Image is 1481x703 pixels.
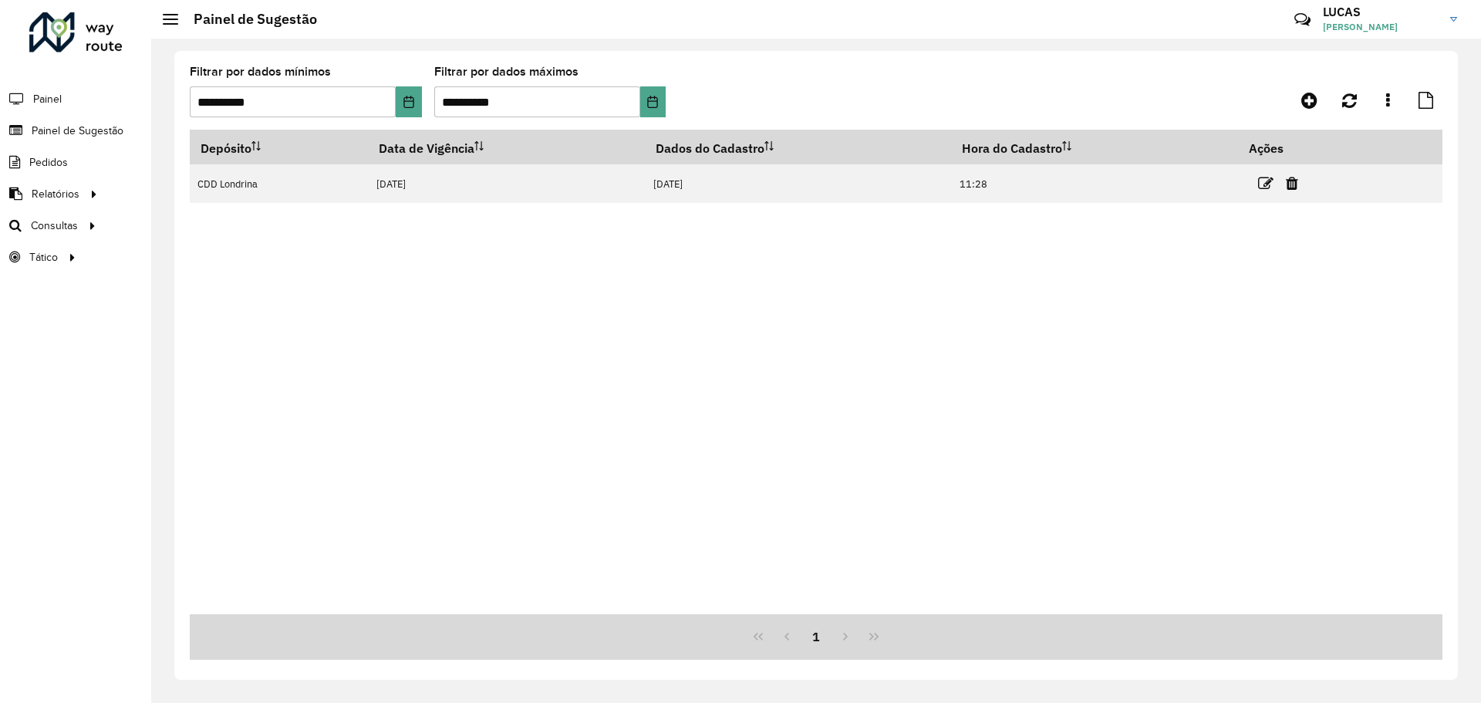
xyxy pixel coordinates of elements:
[812,629,820,644] font: 1
[29,252,58,263] font: Tático
[396,86,421,117] button: Escolha a data
[1249,140,1284,156] font: Ações
[194,10,317,28] font: Painel de Sugestão
[29,157,68,168] font: Pedidos
[379,140,474,156] font: Data de Vigência
[32,188,79,200] font: Relatórios
[33,93,62,105] font: Painel
[1286,3,1319,36] a: Contato Rápido
[376,177,406,191] font: [DATE]
[434,65,579,78] font: Filtrar por dados máximos
[1286,173,1298,194] a: Excluir
[960,177,987,191] font: 11:28
[1258,173,1274,194] a: Editar
[640,86,666,117] button: Escolha a data
[801,622,831,651] button: 1
[201,140,251,156] font: Depósito
[1323,4,1361,19] font: LUCAS
[656,140,764,156] font: Dados do Cadastro
[197,177,258,191] font: CDD Londrina
[32,125,123,137] font: Painel de Sugestão
[190,65,331,78] font: Filtrar por dados mínimos
[1323,21,1398,32] font: [PERSON_NAME]
[962,140,1062,156] font: Hora do Cadastro
[653,177,683,191] font: [DATE]
[31,220,78,232] font: Consultas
